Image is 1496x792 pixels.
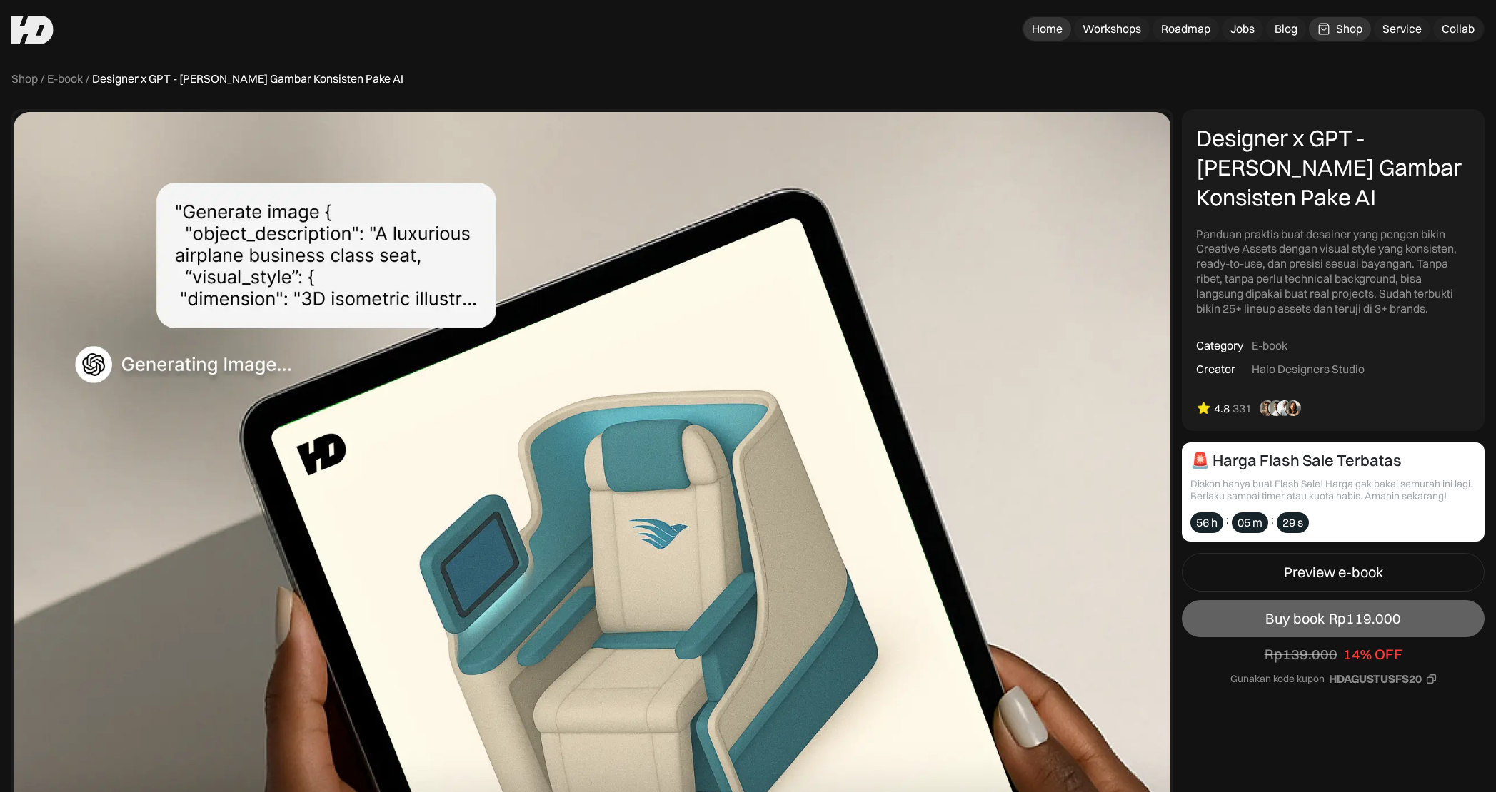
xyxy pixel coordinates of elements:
a: Workshops [1074,17,1150,41]
div: Blog [1275,21,1297,36]
div: 🚨 Harga Flash Sale Terbatas [1190,451,1402,469]
div: Jobs [1230,21,1255,36]
a: Collab [1433,17,1483,41]
div: : [1226,512,1229,527]
a: Blog [1266,17,1306,41]
div: Rp139.000 [1265,646,1337,663]
div: Workshops [1083,21,1141,36]
div: Panduan praktis buat desainer yang pengen bikin Creative Assets dengan visual style yang konsiste... [1196,227,1470,316]
div: 56 h [1196,515,1218,530]
a: Service [1374,17,1430,41]
div: Buy book [1265,610,1325,627]
a: Buy bookRp119.000 [1182,600,1485,637]
div: Service [1382,21,1422,36]
div: HDAGUSTUSFS20 [1329,671,1422,686]
div: 14% OFF [1343,646,1402,663]
a: E-book [47,71,83,86]
div: Designer x GPT - [PERSON_NAME] Gambar Konsisten Pake AI [92,71,403,86]
div: Designer x GPT - [PERSON_NAME] Gambar Konsisten Pake AI [1196,123,1470,213]
div: 331 [1233,401,1252,416]
a: Shop [11,71,38,86]
div: Rp119.000 [1329,610,1401,627]
div: Collab [1442,21,1475,36]
div: Roadmap [1161,21,1210,36]
div: : [1271,512,1274,527]
div: 29 s [1282,515,1303,530]
a: Preview e-book [1182,553,1485,592]
div: / [41,71,44,86]
div: Preview e-book [1284,564,1383,581]
a: Roadmap [1153,17,1219,41]
div: Diskon hanya buat Flash Sale! Harga gak bakal semurah ini lagi. Berlaku sampai timer atau kuota h... [1190,478,1476,502]
div: Home [1032,21,1063,36]
a: Home [1023,17,1071,41]
div: Shop [1336,21,1362,36]
div: Creator [1196,362,1235,377]
div: / [86,71,89,86]
a: Shop [1309,17,1371,41]
div: 05 m [1238,515,1262,530]
div: 4.8 [1214,401,1230,416]
div: Halo Designers Studio [1252,362,1365,377]
a: Jobs [1222,17,1263,41]
div: Category [1196,338,1243,353]
div: Gunakan kode kupon [1230,673,1325,685]
div: E-book [1252,338,1287,353]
